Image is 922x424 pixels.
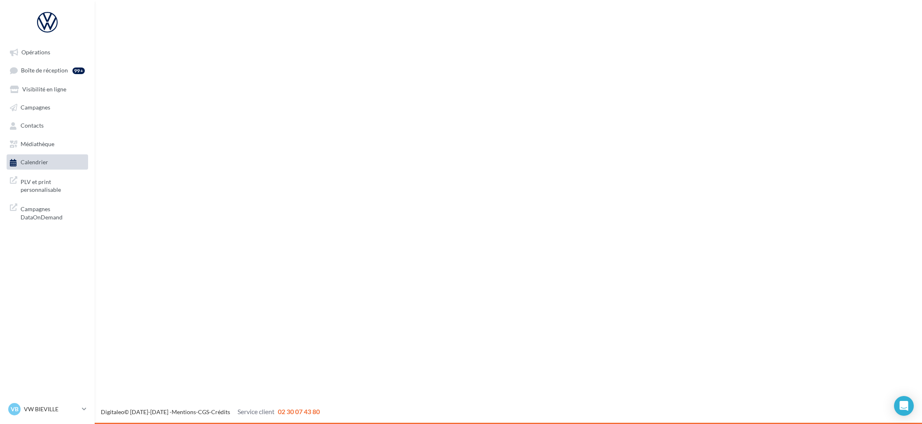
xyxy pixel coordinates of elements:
span: Médiathèque [21,140,54,147]
a: Mentions [172,408,196,415]
span: © [DATE]-[DATE] - - - [101,408,320,415]
a: Opérations [5,44,90,59]
span: VB [11,405,19,413]
span: Campagnes [21,104,50,111]
a: Crédits [211,408,230,415]
a: PLV et print personnalisable [5,173,90,197]
span: Contacts [21,122,44,129]
a: CGS [198,408,209,415]
a: Digitaleo [101,408,124,415]
a: Médiathèque [5,136,90,151]
a: Campagnes DataOnDemand [5,200,90,224]
span: Service client [237,408,275,415]
span: Opérations [21,49,50,56]
a: Campagnes [5,100,90,114]
span: PLV et print personnalisable [21,176,85,194]
a: Calendrier [5,154,90,169]
div: 99+ [72,68,85,74]
a: VB VW BIEVILLE [7,401,88,417]
span: Calendrier [21,159,48,166]
div: Open Intercom Messenger [894,396,914,416]
a: Boîte de réception99+ [5,63,90,78]
span: Boîte de réception [21,67,68,74]
span: 02 30 07 43 80 [278,408,320,415]
p: VW BIEVILLE [24,405,79,413]
a: Contacts [5,118,90,133]
a: Visibilité en ligne [5,82,90,96]
span: Visibilité en ligne [22,86,66,93]
span: Campagnes DataOnDemand [21,203,85,221]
